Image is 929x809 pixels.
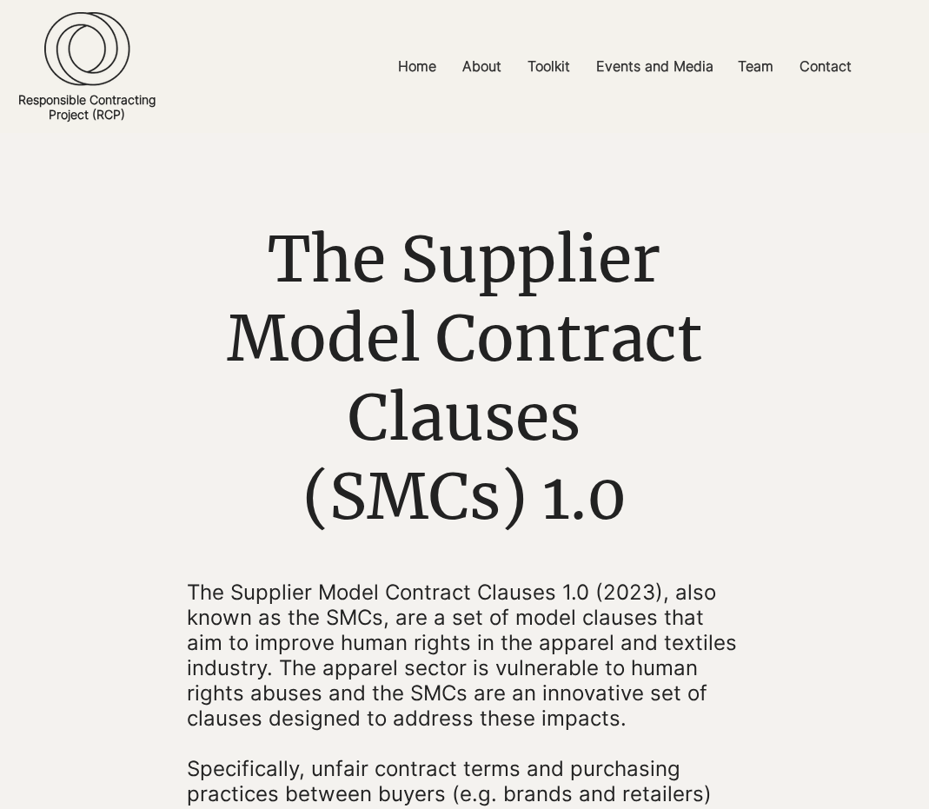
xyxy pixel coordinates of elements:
[725,47,786,86] a: Team
[583,47,725,86] a: Events and Media
[454,47,510,86] p: About
[519,47,579,86] p: Toolkit
[227,220,702,536] span: The Supplier Model Contract Clauses (SMCs) 1.0
[389,47,445,86] p: Home
[187,580,737,731] span: The Supplier Model Contract Clauses 1.0 (2023), also known as the SMCs, are a set of model clause...
[587,47,722,86] p: Events and Media
[321,47,929,86] nav: Site
[791,47,860,86] p: Contact
[786,47,865,86] a: Contact
[18,92,156,122] a: Responsible ContractingProject (RCP)
[385,47,449,86] a: Home
[449,47,514,86] a: About
[729,47,782,86] p: Team
[514,47,583,86] a: Toolkit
